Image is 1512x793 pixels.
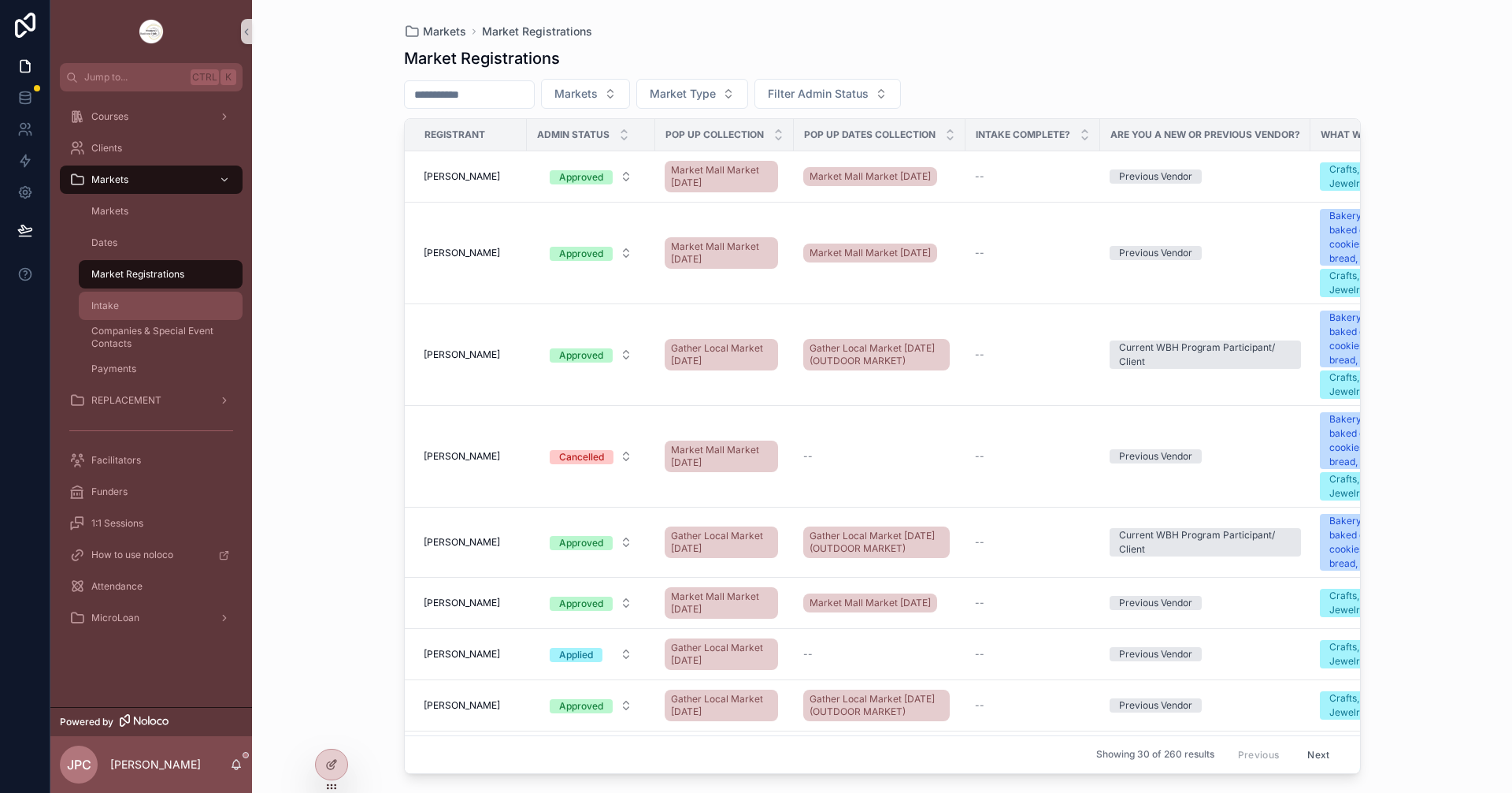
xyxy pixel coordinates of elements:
div: Crafts, Artisan Goods, Jewelry or Other Products [1329,589,1451,617]
span: Market Mall Market [DATE] [671,164,772,189]
a: -- [803,648,956,661]
span: Clients [91,142,122,155]
a: -- [975,348,1091,361]
span: Market Mall Market [DATE] [810,597,931,609]
a: Bakery Products (low-risk baked goods only. E.g., cookies, cakes, brownies, bread, etc.)Crafts, A... [1320,311,1460,399]
div: Previous Vendor [1119,698,1192,713]
a: Market Mall Market [DATE] [665,158,784,195]
h1: Market Registrations [404,47,560,69]
a: Gather Local Market [DATE] [665,690,778,721]
a: Attendance [60,572,243,601]
span: Companies & Special Event Contacts [91,325,227,350]
a: Market Mall Market [DATE] [665,437,784,475]
a: Previous Vendor [1110,596,1301,610]
a: Gather Local Market [DATE] [665,336,784,374]
span: How to use noloco [91,549,173,561]
a: Market Mall Market [DATE] [665,161,778,192]
div: Approved [559,348,603,363]
a: Markets [79,197,243,225]
div: Approved [559,170,603,184]
a: Crafts, Artisan Goods, Jewelry or Other Products [1320,162,1460,191]
img: App logo [139,19,164,44]
a: [PERSON_NAME] [424,536,517,549]
div: Current WBH Program Participant/ Client [1119,341,1291,369]
button: Select Button [537,528,645,557]
span: 1:1 Sessions [91,517,143,530]
span: Gather Local Market [DATE] (OUTDOOR MARKET) [810,342,943,367]
a: Markets [60,166,243,194]
a: Gather Local Market [DATE] [665,687,784,724]
div: Crafts, Artisan Goods, Jewelry or Other Products [1329,472,1451,501]
a: -- [975,170,1091,183]
a: Market Mall Market [DATE] [803,594,937,612]
a: Select Button [536,162,646,192]
a: Gather Local Market [DATE] (OUTDOOR MARKET) [803,339,950,370]
span: Are you a new or previous vendor? [1110,128,1300,141]
span: Gather Local Market [DATE] [671,642,772,667]
span: -- [975,648,984,661]
div: Current WBH Program Participant/ Client [1119,528,1291,557]
span: MicroLoan [91,612,139,624]
span: -- [975,536,984,549]
a: Bakery Products (low-risk baked goods only. E.g., cookies, cakes, brownies, bread, etc.) [1320,514,1460,571]
a: Select Button [536,691,646,720]
span: Markets [91,205,128,218]
span: Market Mall Market [DATE] [810,247,931,259]
span: Attendance [91,580,143,593]
span: Gather Local Market [DATE] (OUTDOOR MARKET) [810,693,943,718]
span: -- [975,348,984,361]
a: -- [975,450,1091,463]
a: Market Registrations [482,24,592,39]
span: [PERSON_NAME] [424,699,500,712]
a: Market Mall Market [DATE] [803,164,956,189]
span: Gather Local Market [DATE] [671,530,772,555]
div: Bakery Products (low-risk baked goods only. E.g., cookies, cakes, brownies, bread, etc.) [1329,412,1451,469]
a: MicroLoan [60,604,243,632]
div: Bakery Products (low-risk baked goods only. E.g., cookies, cakes, brownies, bread, etc.) [1329,311,1451,367]
a: -- [975,247,1091,259]
p: [PERSON_NAME] [110,757,201,773]
div: scrollable content [50,91,252,653]
a: Previous Vendor [1110,246,1301,260]
span: -- [975,699,984,712]
span: [PERSON_NAME] [424,597,500,609]
span: K [222,71,235,84]
button: Select Button [541,79,630,109]
a: -- [975,648,1091,661]
span: Markets [423,24,466,39]
a: -- [975,536,1091,549]
span: -- [803,648,813,661]
a: Gather Local Market [DATE] [665,523,784,561]
a: Select Button [536,238,646,268]
span: [PERSON_NAME] [424,536,500,549]
a: Select Button [536,588,646,618]
a: Current WBH Program Participant/ Client [1110,528,1301,557]
a: Market Mall Market [DATE] [665,584,784,622]
a: Market Registrations [79,260,243,289]
a: [PERSON_NAME] [424,247,517,259]
span: Pop up dates collection [804,128,936,141]
a: Courses [60,102,243,131]
a: Market Mall Market [DATE] [665,441,778,472]
span: Ctrl [191,69,219,85]
span: Market Mall Market [DATE] [671,240,772,266]
a: Payments [79,355,243,383]
a: Gather Local Market [DATE] (OUTDOOR MARKET) [803,523,956,561]
span: Dates [91,236,117,249]
span: Registrant [424,128,485,141]
div: Cancelled [559,450,604,464]
span: [PERSON_NAME] [424,348,500,361]
a: Dates [79,229,243,257]
a: Market Mall Market [DATE] [665,234,784,272]
a: Previous Vendor [1110,698,1301,713]
a: Crafts, Artisan Goods, Jewelry or Other Products [1320,640,1460,668]
span: Gather Local Market [DATE] [671,342,772,367]
span: -- [803,450,813,463]
a: Intake [79,292,243,320]
span: JPC [67,755,91,774]
div: Crafts, Artisan Goods, Jewelry or Other Products [1329,162,1451,191]
a: Market Mall Market [DATE] [665,587,778,619]
div: Previous Vendor [1119,246,1192,260]
a: -- [975,597,1091,609]
span: [PERSON_NAME] [424,170,500,183]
